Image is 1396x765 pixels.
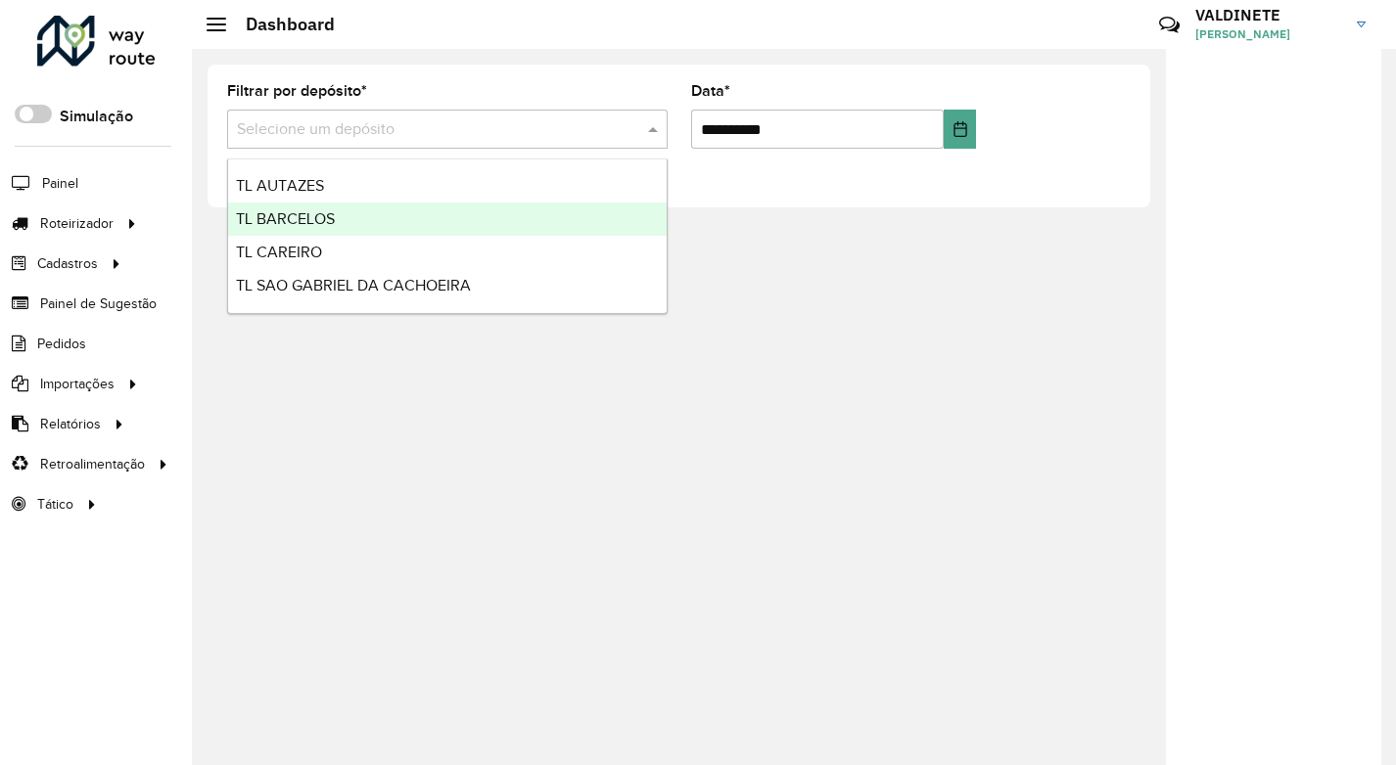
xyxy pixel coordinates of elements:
[1195,6,1342,24] h3: VALDINETE
[37,334,86,354] span: Pedidos
[226,14,335,35] h2: Dashboard
[691,79,730,103] label: Data
[40,374,115,394] span: Importações
[236,244,322,260] span: TL CAREIRO
[944,110,976,149] button: Choose Date
[1195,25,1342,43] span: [PERSON_NAME]
[227,79,367,103] label: Filtrar por depósito
[60,105,133,128] label: Simulação
[40,293,157,314] span: Painel de Sugestão
[40,454,145,474] span: Retroalimentação
[40,414,101,434] span: Relatórios
[236,277,471,293] span: TL SAO GABRIEL DA CACHOEIRA
[227,158,668,314] ng-dropdown-panel: Options list
[1148,4,1190,46] a: Contato Rápido
[236,210,335,227] span: TL BARCELOS
[42,173,78,194] span: Painel
[37,494,73,515] span: Tático
[37,253,98,274] span: Cadastros
[236,177,324,194] span: TL AUTAZES
[40,213,114,234] span: Roteirizador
